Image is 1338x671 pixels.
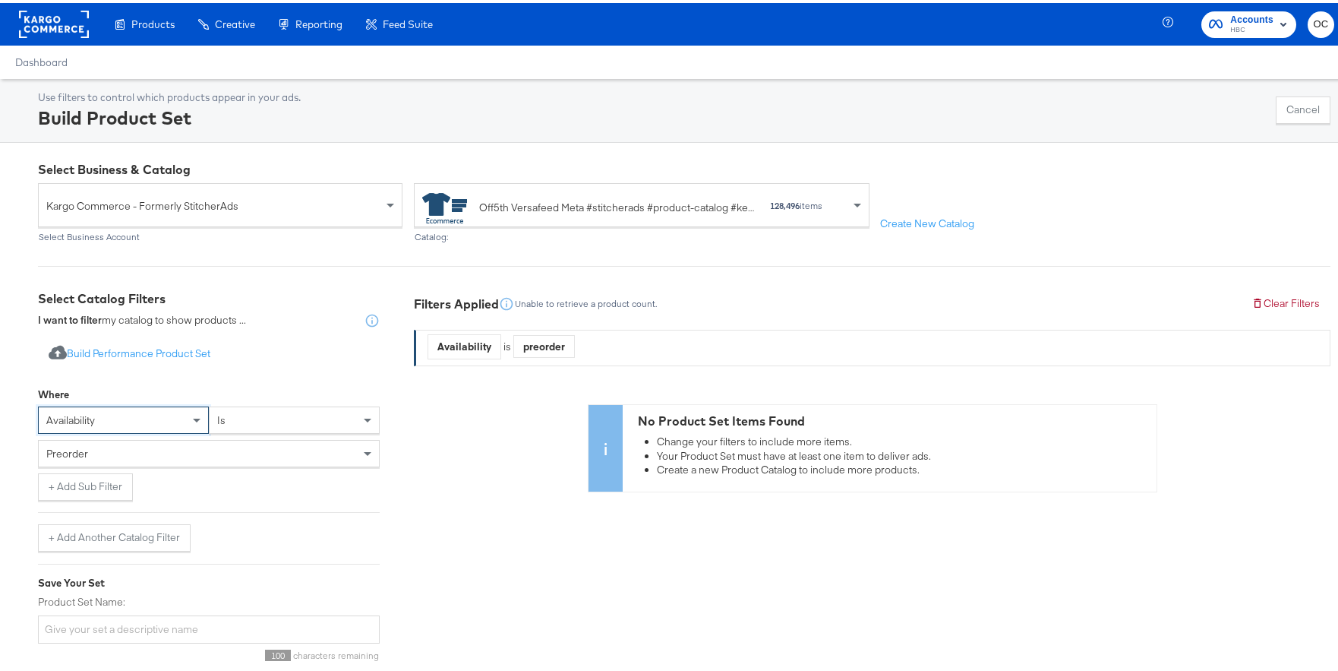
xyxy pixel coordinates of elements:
a: Dashboard [15,53,68,65]
button: Clear Filters [1241,287,1330,315]
div: Select Business & Catalog [38,158,1330,176]
strong: 128,496 [770,197,800,208]
div: items [769,198,823,208]
span: Creative [215,15,255,27]
span: 100 [265,647,291,658]
button: + Add Sub Filter [38,470,133,498]
button: + Add Another Catalog Filter [38,521,191,549]
div: Use filters to control which products appear in your ads. [38,87,301,102]
div: Unable to retrieve a product count. [514,296,658,306]
button: Cancel [1276,93,1330,121]
span: Accounts [1230,9,1273,25]
div: Catalog: [414,229,869,239]
div: Off5th Versafeed Meta #stitcherads #product-catalog #keep [479,197,754,213]
button: AccountsHBC [1201,8,1296,35]
div: Select Catalog Filters [38,287,380,305]
span: preorder [46,444,88,457]
div: Availability [428,332,500,356]
button: Build Performance Product Set [38,337,221,366]
div: Where [38,385,69,399]
div: Filters Applied [414,293,499,310]
span: Kargo Commerce - Formerly StitcherAds [46,190,383,216]
span: is [217,410,226,424]
div: Save Your Set [38,573,380,587]
label: Product Set Name: [38,592,380,606]
li: Your Product Set must have at least one item to deliver ads. [657,446,1149,461]
span: Reporting [295,15,342,27]
span: OC [1314,13,1328,30]
button: OC [1308,8,1334,35]
li: Change your filters to include more items. [657,432,1149,446]
button: Create New Catalog [869,207,985,235]
span: Feed Suite [383,15,433,27]
div: No Product Set Items Found [638,410,1149,427]
div: preorder [514,332,574,355]
strong: I want to filter [38,310,102,324]
div: Select Business Account [38,229,402,239]
input: Give your set a descriptive name [38,612,380,641]
span: availability [46,410,95,424]
div: Build Product Set [38,102,301,128]
li: Create a new Product Catalog to include more products. [657,460,1149,474]
div: characters remaining [38,647,380,658]
div: my catalog to show products ... [38,310,246,325]
span: HBC [1230,21,1273,33]
span: Products [131,15,175,27]
div: is [501,337,513,351]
